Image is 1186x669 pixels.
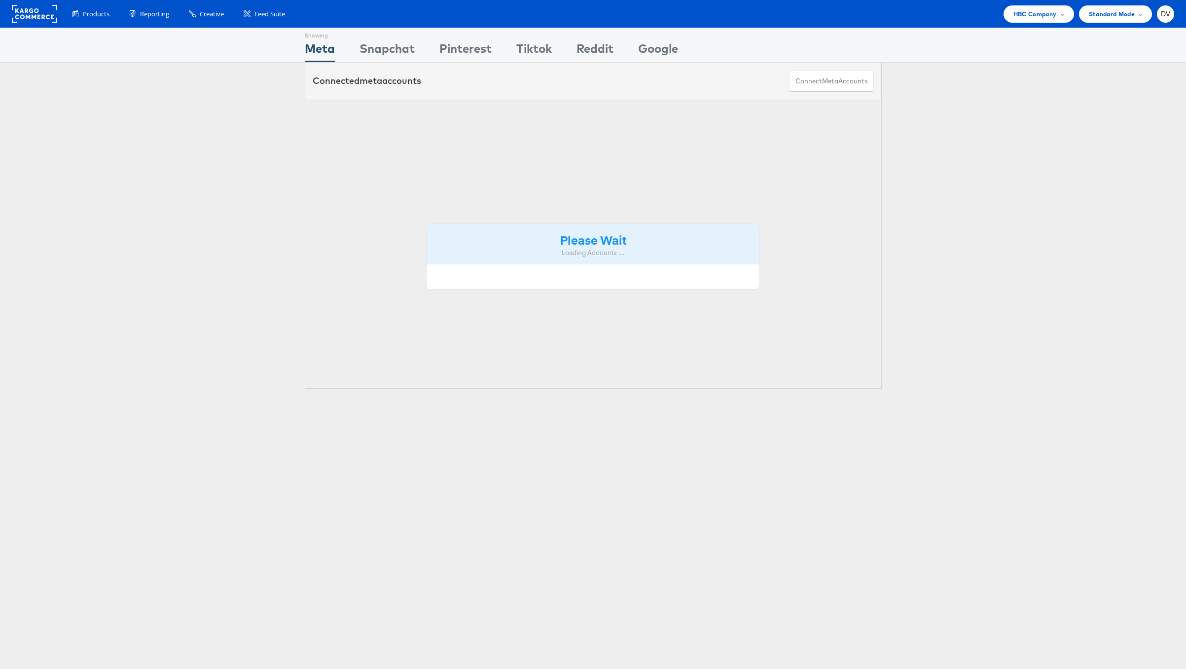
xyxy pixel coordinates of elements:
[434,248,753,258] div: Loading Accounts ....
[254,9,285,19] span: Feed Suite
[83,9,109,19] span: Products
[576,40,613,62] div: Reddit
[638,40,678,62] div: Google
[1089,9,1135,19] span: Standard Mode
[359,40,415,62] div: Snapchat
[439,40,492,62] div: Pinterest
[305,40,335,62] div: Meta
[305,28,335,40] div: Showing
[1013,9,1057,19] span: HBC Company
[140,9,169,19] span: Reporting
[516,40,552,62] div: Tiktok
[313,74,421,87] div: Connected accounts
[560,231,626,248] strong: Please Wait
[200,9,224,19] span: Creative
[789,70,874,92] button: ConnectmetaAccounts
[1161,11,1171,17] span: DV
[822,76,838,86] span: meta
[359,75,382,86] span: meta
